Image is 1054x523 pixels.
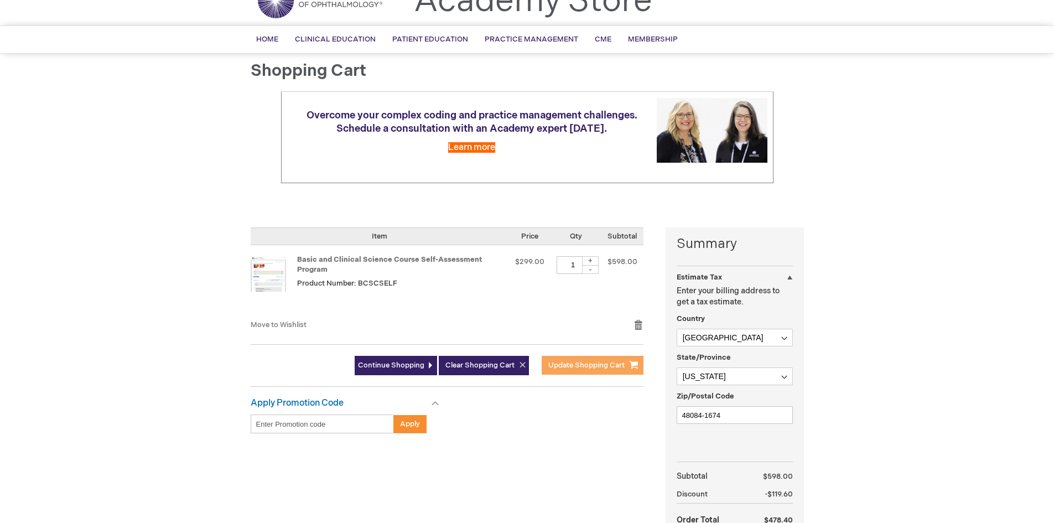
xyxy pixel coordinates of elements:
[657,98,767,163] img: Schedule a consultation with an Academy expert today
[256,35,278,44] span: Home
[677,235,793,253] strong: Summary
[677,286,793,308] p: Enter your billing address to get a tax estimate.
[765,490,793,499] span: -$119.60
[251,398,344,408] strong: Apply Promotion Code
[297,255,482,275] a: Basic and Clinical Science Course Self-Assessment Program
[251,61,366,81] span: Shopping Cart
[677,353,731,362] span: State/Province
[251,415,394,433] input: Enter Promotion code
[251,320,307,329] a: Move to Wishlist
[295,35,376,44] span: Clinical Education
[628,35,678,44] span: Membership
[557,256,590,274] input: Qty
[445,361,515,370] span: Clear Shopping Cart
[677,468,742,485] th: Subtotal
[393,415,427,433] button: Apply
[521,232,538,241] span: Price
[582,256,599,266] div: +
[595,35,611,44] span: CME
[548,361,625,370] span: Update Shopping Cart
[307,110,637,134] span: Overcome your complex coding and practice management challenges. Schedule a consultation with an ...
[448,142,495,153] a: Learn more
[677,314,705,323] span: Country
[355,356,437,375] a: Continue Shopping
[608,232,637,241] span: Subtotal
[251,256,286,292] img: Basic and Clinical Science Course Self-Assessment Program
[677,490,708,499] span: Discount
[582,265,599,274] div: -
[763,472,793,481] span: $598.00
[677,392,734,401] span: Zip/Postal Code
[608,257,637,266] span: $598.00
[515,257,544,266] span: $299.00
[542,356,643,375] button: Update Shopping Cart
[392,35,468,44] span: Patient Education
[372,232,387,241] span: Item
[358,361,424,370] span: Continue Shopping
[400,420,420,428] span: Apply
[251,256,297,308] a: Basic and Clinical Science Course Self-Assessment Program
[485,35,578,44] span: Practice Management
[570,232,582,241] span: Qty
[677,273,722,282] strong: Estimate Tax
[297,279,397,288] span: Product Number: BCSCSELF
[439,356,529,375] button: Clear Shopping Cart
